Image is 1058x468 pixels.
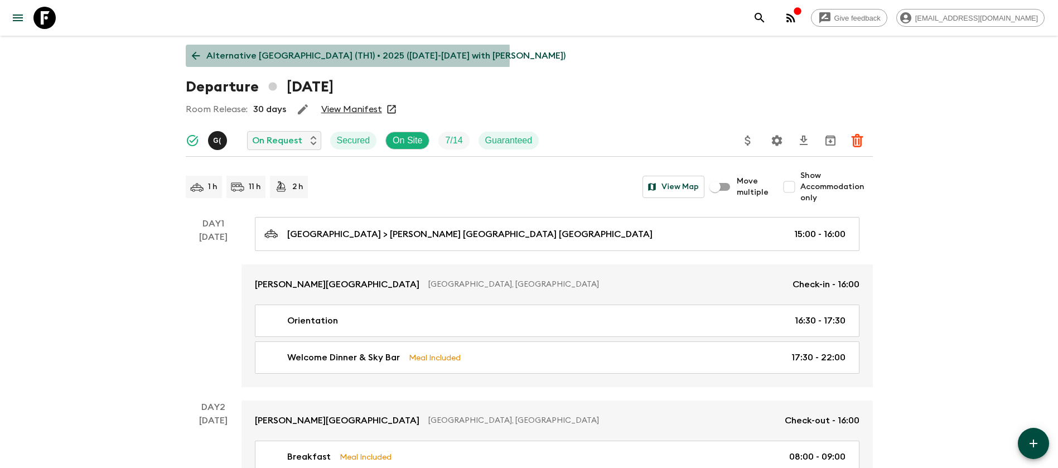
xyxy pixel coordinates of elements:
p: 08:00 - 09:00 [789,450,846,464]
p: Room Release: [186,103,248,116]
p: On Site [393,134,422,147]
div: [EMAIL_ADDRESS][DOMAIN_NAME] [896,9,1045,27]
p: Day 2 [186,401,241,414]
p: [PERSON_NAME][GEOGRAPHIC_DATA] [255,278,419,291]
button: Settings [766,129,788,152]
span: Gong (Anon) Ratanaphaisal [208,134,229,143]
button: Delete [846,129,868,152]
p: [PERSON_NAME][GEOGRAPHIC_DATA] [255,414,419,427]
button: Download CSV [793,129,815,152]
p: Check-out - 16:00 [785,414,859,427]
p: 2 h [292,181,303,192]
p: 7 / 14 [445,134,462,147]
a: Welcome Dinner & Sky BarMeal Included17:30 - 22:00 [255,341,859,374]
p: 16:30 - 17:30 [795,314,846,327]
p: [GEOGRAPHIC_DATA] > [PERSON_NAME] [GEOGRAPHIC_DATA] [GEOGRAPHIC_DATA] [287,228,653,241]
div: Secured [330,132,377,149]
button: Update Price, Early Bird Discount and Costs [737,129,759,152]
svg: Synced Successfully [186,134,199,147]
a: [PERSON_NAME][GEOGRAPHIC_DATA][GEOGRAPHIC_DATA], [GEOGRAPHIC_DATA]Check-out - 16:00 [241,401,873,441]
span: Give feedback [828,14,887,22]
a: View Manifest [321,104,382,115]
a: Alternative [GEOGRAPHIC_DATA] (TH1) • 2025 ([DATE]-[DATE] with [PERSON_NAME]) [186,45,572,67]
p: Welcome Dinner & Sky Bar [287,351,400,364]
p: Secured [337,134,370,147]
p: Guaranteed [485,134,533,147]
a: Orientation16:30 - 17:30 [255,305,859,337]
p: Meal Included [409,351,461,364]
a: [PERSON_NAME][GEOGRAPHIC_DATA][GEOGRAPHIC_DATA], [GEOGRAPHIC_DATA]Check-in - 16:00 [241,264,873,305]
button: Archive (Completed, Cancelled or Unsynced Departures only) [819,129,842,152]
p: [GEOGRAPHIC_DATA], [GEOGRAPHIC_DATA] [428,279,784,290]
h1: Departure [DATE] [186,76,334,98]
p: 1 h [208,181,218,192]
p: Orientation [287,314,338,327]
p: 15:00 - 16:00 [794,228,846,241]
div: Trip Fill [438,132,469,149]
p: 11 h [249,181,261,192]
p: G ( [213,136,221,145]
button: G( [208,131,229,150]
button: menu [7,7,29,29]
p: Alternative [GEOGRAPHIC_DATA] (TH1) • 2025 ([DATE]-[DATE] with [PERSON_NAME]) [206,49,566,62]
p: Breakfast [287,450,331,464]
span: Show Accommodation only [800,170,873,204]
p: On Request [252,134,302,147]
a: [GEOGRAPHIC_DATA] > [PERSON_NAME] [GEOGRAPHIC_DATA] [GEOGRAPHIC_DATA]15:00 - 16:00 [255,217,859,251]
span: Move multiple [737,176,769,198]
p: Meal Included [340,451,392,463]
span: [EMAIL_ADDRESS][DOMAIN_NAME] [909,14,1044,22]
button: search adventures [748,7,771,29]
div: On Site [385,132,429,149]
button: View Map [642,176,704,198]
p: 17:30 - 22:00 [791,351,846,364]
p: Check-in - 16:00 [793,278,859,291]
a: Give feedback [811,9,887,27]
div: [DATE] [199,230,228,387]
p: [GEOGRAPHIC_DATA], [GEOGRAPHIC_DATA] [428,415,776,426]
p: Day 1 [186,217,241,230]
p: 30 days [253,103,286,116]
